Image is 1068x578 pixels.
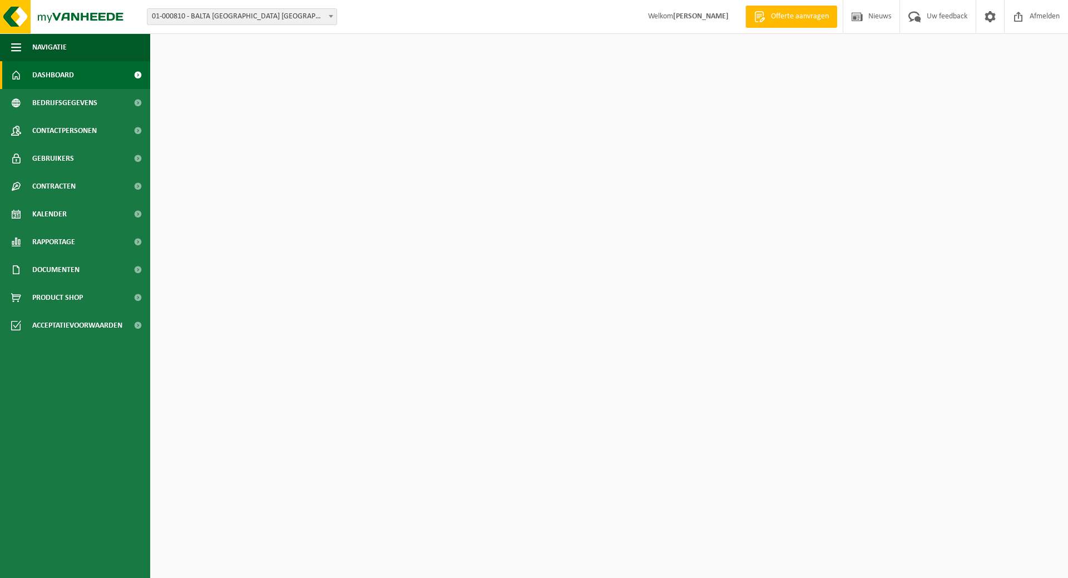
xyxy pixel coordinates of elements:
span: Acceptatievoorwaarden [32,312,122,339]
span: Documenten [32,256,80,284]
span: 01-000810 - BALTA OUDENAARDE NV - OUDENAARDE [147,8,337,25]
strong: [PERSON_NAME] [673,12,729,21]
span: Contactpersonen [32,117,97,145]
span: Kalender [32,200,67,228]
span: 01-000810 - BALTA OUDENAARDE NV - OUDENAARDE [147,9,337,24]
span: Dashboard [32,61,74,89]
span: Navigatie [32,33,67,61]
span: Offerte aanvragen [768,11,832,22]
span: Gebruikers [32,145,74,172]
span: Rapportage [32,228,75,256]
span: Contracten [32,172,76,200]
span: Bedrijfsgegevens [32,89,97,117]
a: Offerte aanvragen [745,6,837,28]
span: Product Shop [32,284,83,312]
